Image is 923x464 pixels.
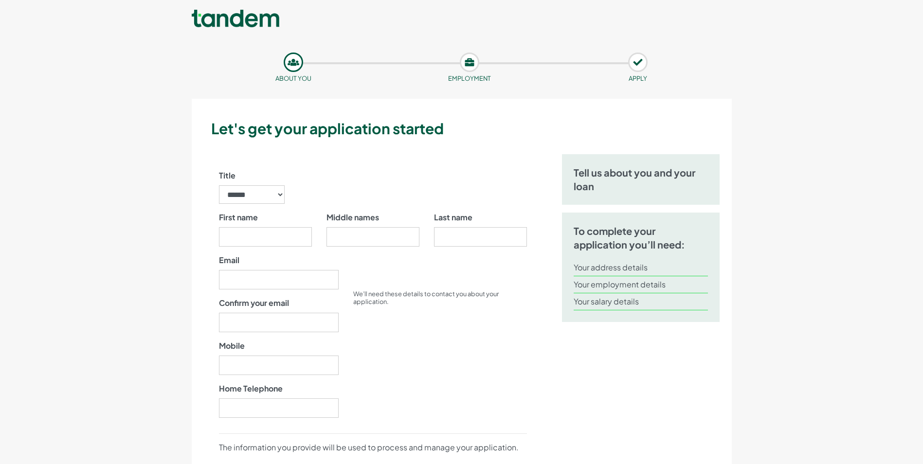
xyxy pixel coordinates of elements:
label: Home Telephone [219,383,283,394]
h3: Let's get your application started [211,118,728,139]
small: APPLY [629,74,647,82]
small: We’ll need these details to contact you about your application. [353,290,499,305]
small: Employment [448,74,491,82]
h5: Tell us about you and your loan [574,166,708,193]
label: Title [219,170,235,181]
label: Confirm your email [219,297,289,309]
li: Your employment details [574,276,708,293]
p: The information you provide will be used to process and manage your application. [219,442,527,453]
label: Email [219,254,239,266]
li: Your address details [574,259,708,276]
label: Mobile [219,340,245,352]
small: About you [275,74,311,82]
label: Middle names [326,212,379,223]
label: First name [219,212,258,223]
label: Last name [434,212,472,223]
h5: To complete your application you’ll need: [574,224,708,251]
li: Your salary details [574,293,708,310]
